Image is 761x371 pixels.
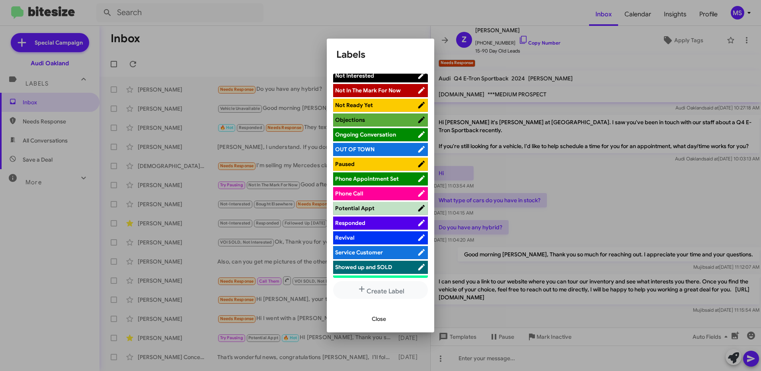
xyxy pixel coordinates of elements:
[335,146,375,153] span: OUT OF TOWN
[335,205,375,212] span: Potential Appt
[335,249,383,256] span: Service Customer
[335,190,363,197] span: Phone Call
[335,234,355,241] span: Revival
[336,48,425,61] h1: Labels
[335,175,399,182] span: Phone Appointment Set
[335,116,365,123] span: Objections
[335,160,355,168] span: Paused
[335,219,365,227] span: Responded
[335,87,401,94] span: Not In The Mark For Now
[335,102,373,109] span: Not Ready Yet
[335,131,396,138] span: Ongoing Conversation
[365,312,392,326] button: Close
[335,264,392,271] span: Showed up and SOLD
[372,312,386,326] span: Close
[335,72,374,79] span: Not Interested
[333,281,428,299] button: Create Label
